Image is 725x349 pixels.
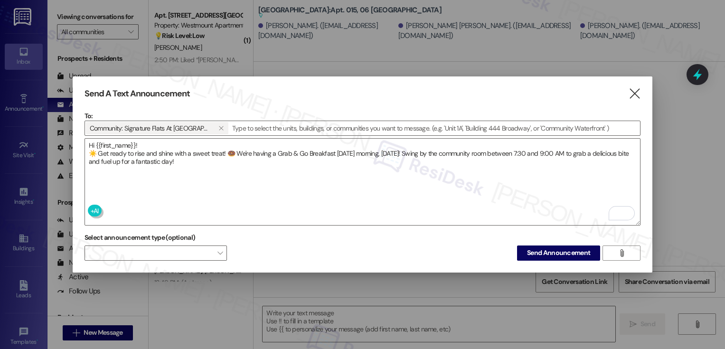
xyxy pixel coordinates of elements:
label: Select announcement type (optional) [85,230,196,245]
i:  [618,249,625,257]
span: Community: Signature Flats At Hershey [90,122,210,134]
i:  [218,124,224,132]
textarea: To enrich screen reader interactions, please activate Accessibility in Grammarly extension settings [85,139,640,225]
i:  [628,89,641,99]
input: Type to select the units, buildings, or communities you want to message. (e.g. 'Unit 1A', 'Buildi... [229,121,640,135]
button: Send Announcement [517,245,600,261]
div: To enrich screen reader interactions, please activate Accessibility in Grammarly extension settings [85,138,641,226]
h3: Send A Text Announcement [85,88,190,99]
button: Community: Signature Flats At Hershey [214,122,228,134]
span: Send Announcement [527,248,590,258]
p: To: [85,111,641,121]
